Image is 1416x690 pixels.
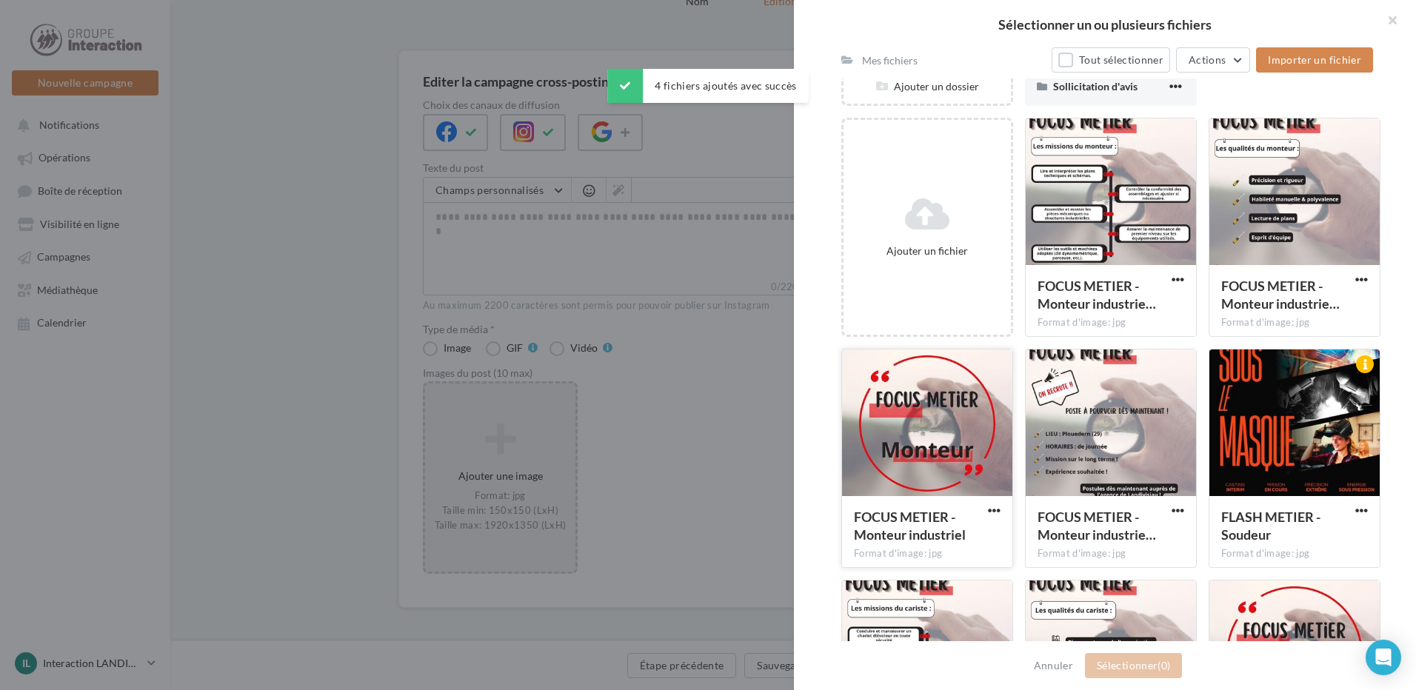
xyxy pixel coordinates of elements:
[1038,278,1156,312] span: FOCUS METIER - Monteur industriel (1)
[1176,47,1250,73] button: Actions
[1028,657,1079,674] button: Annuler
[1189,53,1226,66] span: Actions
[1256,47,1373,73] button: Importer un fichier
[818,18,1392,31] h2: Sélectionner un ou plusieurs fichiers
[1038,316,1184,329] div: Format d'image: jpg
[1038,547,1184,560] div: Format d'image: jpg
[1085,653,1182,678] button: Sélectionner(0)
[862,53,918,68] div: Mes fichiers
[844,79,1011,94] div: Ajouter un dossier
[1366,640,1401,675] div: Open Intercom Messenger
[607,69,809,103] div: 4 fichiers ajoutés avec succès
[849,244,1005,258] div: Ajouter un fichier
[1053,80,1138,93] span: Sollicitation d'avis
[1052,47,1170,73] button: Tout sélectionner
[1038,509,1156,543] span: FOCUS METIER - Monteur industriel (3)
[1221,278,1340,312] span: FOCUS METIER - Monteur industriel (2)
[1268,53,1361,66] span: Importer un fichier
[1221,547,1368,560] div: Format d'image: jpg
[854,509,966,543] span: FOCUS METIER - Monteur industriel
[1221,316,1368,329] div: Format d'image: jpg
[854,547,1001,560] div: Format d'image: jpg
[1158,659,1170,671] span: (0)
[1221,509,1320,543] span: FLASH METIER - Soudeur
